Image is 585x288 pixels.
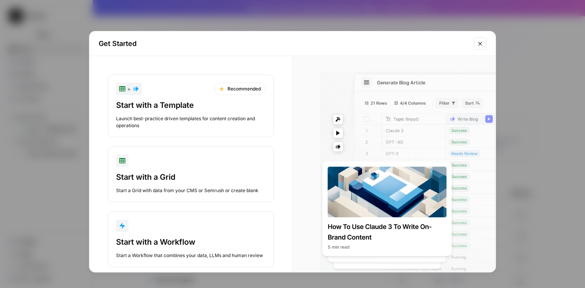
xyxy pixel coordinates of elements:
div: Start a Workflow that combines your data, LLMs and human review [116,252,266,259]
div: Start a Grid with data from your CMS or Semrush or create blank [116,187,266,194]
div: Start with a Template [116,100,266,111]
div: + [119,84,139,94]
div: Start with a Grid [116,172,266,182]
div: Recommended [214,83,266,95]
button: +RecommendedStart with a TemplateLaunch best-practice driven templates for content creation and o... [108,75,274,137]
button: Start with a WorkflowStart a Workflow that combines your data, LLMs and human review [108,211,274,267]
button: Close modal [474,37,486,50]
button: Start with a GridStart a Grid with data from your CMS or Semrush or create blank [108,147,274,202]
div: Start with a Workflow [116,237,266,247]
h2: Get Started [99,38,469,49]
div: Launch best-practice driven templates for content creation and operations [116,115,266,129]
